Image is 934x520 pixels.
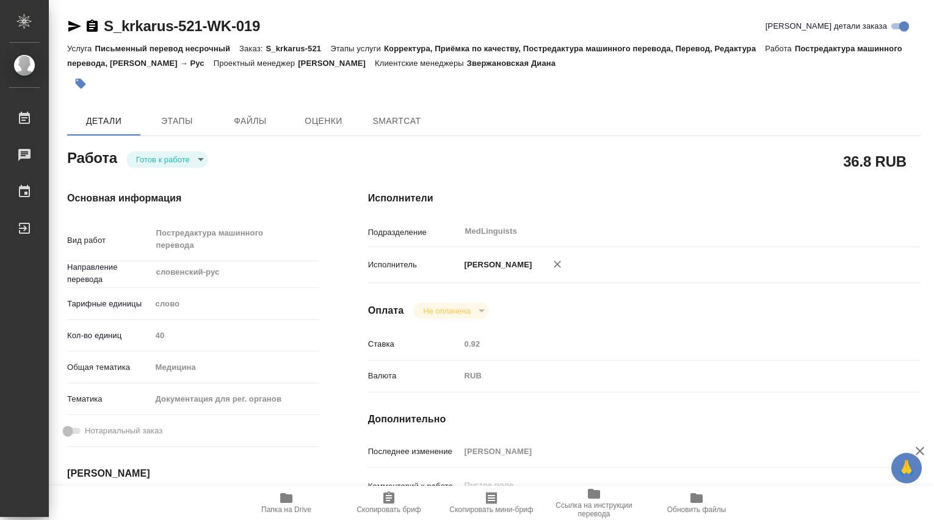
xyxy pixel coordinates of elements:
div: RUB [460,366,875,386]
button: Не оплачена [419,306,474,316]
p: Тарифные единицы [67,298,151,310]
h4: Оплата [368,303,404,318]
p: Проектный менеджер [214,59,298,68]
input: Пустое поле [460,442,875,460]
span: Оценки [294,114,353,129]
p: Заказ: [239,44,266,53]
p: Последнее изменение [368,446,460,458]
span: Обновить файлы [667,505,726,514]
p: Направление перевода [67,261,151,286]
div: Медицина [151,357,319,378]
div: Готов к работе [126,151,208,168]
span: Папка на Drive [261,505,311,514]
p: Вид работ [67,234,151,247]
button: Обновить файлы [645,486,748,520]
button: Скопировать мини-бриф [440,486,543,520]
p: Письменный перевод несрочный [95,44,239,53]
button: Готов к работе [132,154,194,165]
input: Пустое поле [151,327,319,344]
button: Добавить тэг [67,70,94,97]
span: Скопировать мини-бриф [449,505,533,514]
span: Скопировать бриф [357,505,421,514]
span: Детали [74,114,133,129]
p: Исполнитель [368,259,460,271]
span: Ссылка на инструкции перевода [550,501,638,518]
p: Комментарий к работе [368,480,460,493]
span: SmartCat [367,114,426,129]
h4: Исполнители [368,191,921,206]
p: S_krkarus-521 [266,44,330,53]
a: S_krkarus-521-WK-019 [104,18,260,34]
p: Работа [765,44,795,53]
p: Этапы услуги [330,44,384,53]
span: Файлы [221,114,280,129]
p: [PERSON_NAME] [298,59,375,68]
p: Тематика [67,393,151,405]
span: 🙏 [896,455,917,481]
h4: Основная информация [67,191,319,206]
button: Папка на Drive [235,486,338,520]
button: Скопировать ссылку для ЯМессенджера [67,19,82,34]
p: Клиентские менеджеры [375,59,467,68]
p: Корректура, Приёмка по качеству, Постредактура машинного перевода, Перевод, Редактура [384,44,765,53]
p: Кол-во единиц [67,330,151,342]
button: Скопировать бриф [338,486,440,520]
p: Подразделение [368,226,460,239]
p: Звержановская Диана [467,59,565,68]
div: слово [151,294,319,314]
p: Услуга [67,44,95,53]
p: Общая тематика [67,361,151,374]
div: Готов к работе [413,303,488,319]
p: Валюта [368,370,460,382]
h4: Дополнительно [368,412,921,427]
p: [PERSON_NAME] [460,259,532,271]
input: Пустое поле [460,335,875,353]
span: [PERSON_NAME] детали заказа [766,20,887,32]
button: Ссылка на инструкции перевода [543,486,645,520]
div: Документация для рег. органов [151,389,319,410]
button: 🙏 [891,453,922,483]
span: Этапы [148,114,206,129]
button: Скопировать ссылку [85,19,100,34]
p: Ставка [368,338,460,350]
h2: Работа [67,146,117,168]
button: Удалить исполнителя [544,251,571,278]
h4: [PERSON_NAME] [67,466,319,481]
span: Нотариальный заказ [85,425,162,437]
h2: 36.8 RUB [843,151,907,172]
